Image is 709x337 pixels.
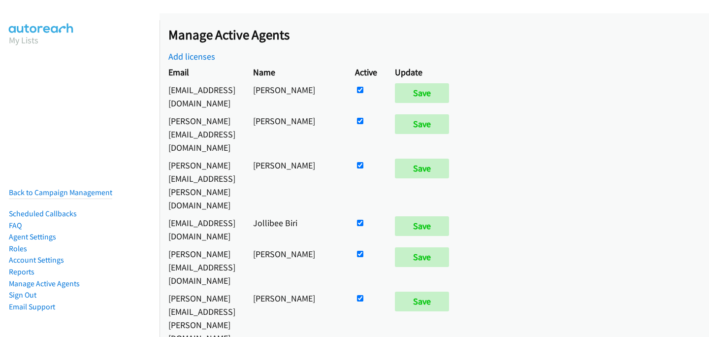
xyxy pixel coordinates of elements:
th: Update [386,63,462,81]
input: Save [395,292,449,311]
a: FAQ [9,221,22,230]
input: Save [395,114,449,134]
td: [PERSON_NAME] [244,245,346,289]
td: [PERSON_NAME] [244,112,346,156]
a: My Lists [9,34,38,46]
a: Sign Out [9,290,36,300]
input: Save [395,159,449,178]
th: Active [346,63,386,81]
a: Reports [9,267,34,276]
a: Agent Settings [9,232,56,241]
h2: Manage Active Agents [168,27,709,43]
td: [PERSON_NAME] [244,156,346,214]
td: [PERSON_NAME][EMAIL_ADDRESS][DOMAIN_NAME] [160,112,244,156]
td: [PERSON_NAME][EMAIL_ADDRESS][DOMAIN_NAME] [160,245,244,289]
input: Save [395,216,449,236]
th: Name [244,63,346,81]
a: Manage Active Agents [9,279,80,288]
a: Email Support [9,302,55,311]
td: [PERSON_NAME] [244,81,346,112]
a: Roles [9,244,27,253]
a: Back to Campaign Management [9,188,112,197]
td: [EMAIL_ADDRESS][DOMAIN_NAME] [160,81,244,112]
a: Account Settings [9,255,64,265]
iframe: Resource Center [681,129,709,207]
td: [EMAIL_ADDRESS][DOMAIN_NAME] [160,214,244,245]
a: Scheduled Callbacks [9,209,77,218]
td: [PERSON_NAME][EMAIL_ADDRESS][PERSON_NAME][DOMAIN_NAME] [160,156,244,214]
input: Save [395,247,449,267]
a: Add licenses [168,51,215,62]
input: Save [395,83,449,103]
iframe: Checklist [626,294,702,330]
th: Email [160,63,244,81]
td: Jollibee Biri [244,214,346,245]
